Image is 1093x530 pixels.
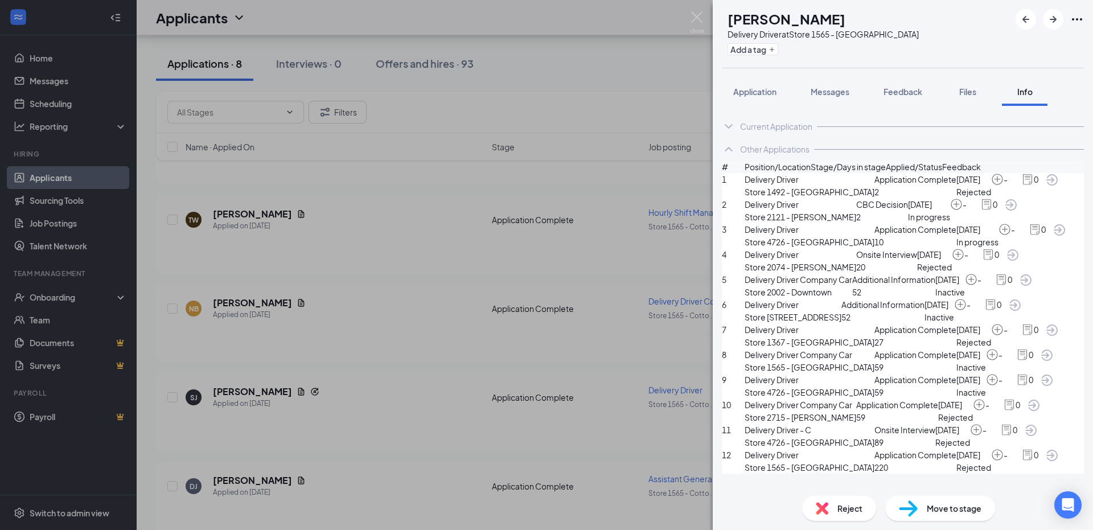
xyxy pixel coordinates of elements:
[745,311,841,323] span: Store [STREET_ADDRESS]
[956,386,986,398] span: Inactive
[1016,9,1036,30] button: ArrowLeftNew
[1027,398,1041,412] svg: ArrowCircle
[997,298,1001,311] span: 0
[959,87,976,97] span: Files
[722,198,745,211] span: 2
[956,173,991,186] span: [DATE]
[837,502,862,515] span: Reject
[1029,348,1033,361] span: 0
[722,298,745,311] span: 6
[956,236,999,248] span: In progress
[884,87,922,97] span: Feedback
[745,286,852,298] span: Store 2002 - Downtown
[1041,223,1046,236] span: 0
[722,373,745,386] span: 9
[1045,173,1059,187] svg: ArrowCircle
[1040,348,1054,362] svg: ArrowCircle
[963,198,967,211] span: -
[1024,424,1038,437] svg: ArrowCircle
[745,173,874,186] span: Delivery Driver
[745,436,874,449] span: Store 4726 - [GEOGRAPHIC_DATA]
[924,311,954,323] span: Inactive
[1034,449,1038,461] span: 0
[956,223,999,236] span: [DATE]
[1004,323,1008,336] span: -
[999,373,1002,386] span: -
[745,373,874,386] span: Delivery Driver
[942,161,981,173] span: Feedback
[874,386,956,398] span: 59
[811,161,886,173] span: Stage/Days in stage
[745,461,874,474] span: Store 1565 - [GEOGRAPHIC_DATA]
[722,248,745,261] span: 4
[722,223,745,236] span: 3
[745,161,811,173] span: Position/Location
[874,236,956,248] span: 10
[938,398,973,411] span: [DATE]
[740,143,810,155] div: Other Applications
[1006,248,1020,262] svg: ArrowCircle
[722,348,745,361] span: 8
[1040,373,1054,387] svg: ArrowCircle
[722,398,745,411] span: 10
[874,323,956,336] span: Application Complete
[1045,323,1059,337] svg: ArrowCircle
[1004,449,1008,461] span: -
[1004,198,1018,212] a: ArrowCircle
[874,461,956,474] span: 220
[722,173,745,186] span: 1
[1008,298,1022,312] svg: ArrowCircle
[856,411,938,424] span: 59
[985,398,989,411] span: -
[745,211,856,223] span: Store 2121 - [PERSON_NAME]
[728,9,845,28] h1: [PERSON_NAME]
[722,120,735,133] svg: ChevronDown
[1008,273,1012,286] span: 0
[1046,13,1060,26] svg: ArrowRight
[722,273,745,286] span: 5
[745,323,874,336] span: Delivery Driver
[938,411,973,424] span: Rejected
[722,424,745,436] span: 11
[745,198,856,211] span: Delivery Driver
[745,361,874,373] span: Store 1565 - [GEOGRAPHIC_DATA]
[1017,87,1033,97] span: Info
[977,273,981,286] span: -
[995,248,999,261] span: 0
[856,248,917,261] span: Onsite Interview
[1034,323,1038,336] span: 0
[1027,398,1041,412] a: ArrowCircle
[1006,248,1020,262] a: ArrowCircle
[722,161,745,173] span: #
[745,236,874,248] span: Store 4726 - [GEOGRAPHIC_DATA]
[956,336,991,348] span: Rejected
[1013,424,1017,436] span: 0
[728,43,778,55] button: PlusAdd a tag
[1019,273,1033,287] svg: ArrowCircle
[733,87,776,97] span: Application
[1053,223,1067,237] a: ArrowCircle
[874,336,956,348] span: 27
[1019,273,1033,287] a: ArrowCircle
[1045,449,1059,462] svg: ArrowCircle
[745,449,874,461] span: Delivery Driver
[745,298,841,311] span: Delivery Driver
[852,273,935,286] span: Additional Information
[841,311,924,323] span: 52
[935,286,965,298] span: Inactive
[745,273,852,286] span: Delivery Driver Company Car
[745,386,874,398] span: Store 4726 - [GEOGRAPHIC_DATA]
[745,424,874,436] span: Delivery Driver - C
[874,449,956,461] span: Application Complete
[927,502,981,515] span: Move to stage
[908,198,950,211] span: [DATE]
[917,248,952,261] span: [DATE]
[1034,173,1038,186] span: 0
[740,121,812,132] div: Current Application
[1016,398,1020,411] span: 0
[956,461,991,474] span: Rejected
[874,424,935,436] span: Onsite Interview
[1040,373,1054,387] a: ArrowCircle
[874,348,956,361] span: Application Complete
